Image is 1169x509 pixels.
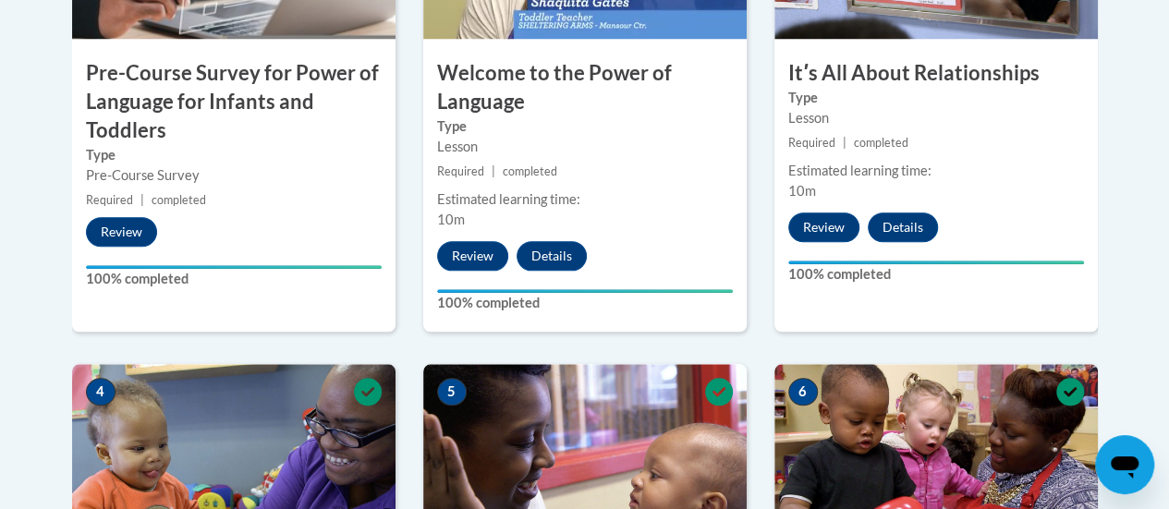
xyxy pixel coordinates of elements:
[788,261,1084,264] div: Your progress
[86,145,382,165] label: Type
[140,193,144,207] span: |
[788,88,1084,108] label: Type
[503,164,557,178] span: completed
[86,265,382,269] div: Your progress
[86,269,382,289] label: 100% completed
[788,264,1084,285] label: 100% completed
[152,193,206,207] span: completed
[86,165,382,186] div: Pre-Course Survey
[1095,435,1154,494] iframe: Button to launch messaging window
[492,164,495,178] span: |
[86,217,157,247] button: Review
[86,193,133,207] span: Required
[868,212,938,242] button: Details
[437,378,467,406] span: 5
[788,161,1084,181] div: Estimated learning time:
[843,136,846,150] span: |
[437,289,733,293] div: Your progress
[72,59,396,144] h3: Pre-Course Survey for Power of Language for Infants and Toddlers
[788,136,835,150] span: Required
[437,293,733,313] label: 100% completed
[423,59,747,116] h3: Welcome to the Power of Language
[854,136,908,150] span: completed
[788,108,1084,128] div: Lesson
[437,116,733,137] label: Type
[437,241,508,271] button: Review
[788,212,859,242] button: Review
[437,212,465,227] span: 10m
[774,59,1098,88] h3: Itʹs All About Relationships
[788,183,816,199] span: 10m
[788,378,818,406] span: 6
[437,189,733,210] div: Estimated learning time:
[86,378,116,406] span: 4
[517,241,587,271] button: Details
[437,164,484,178] span: Required
[437,137,733,157] div: Lesson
